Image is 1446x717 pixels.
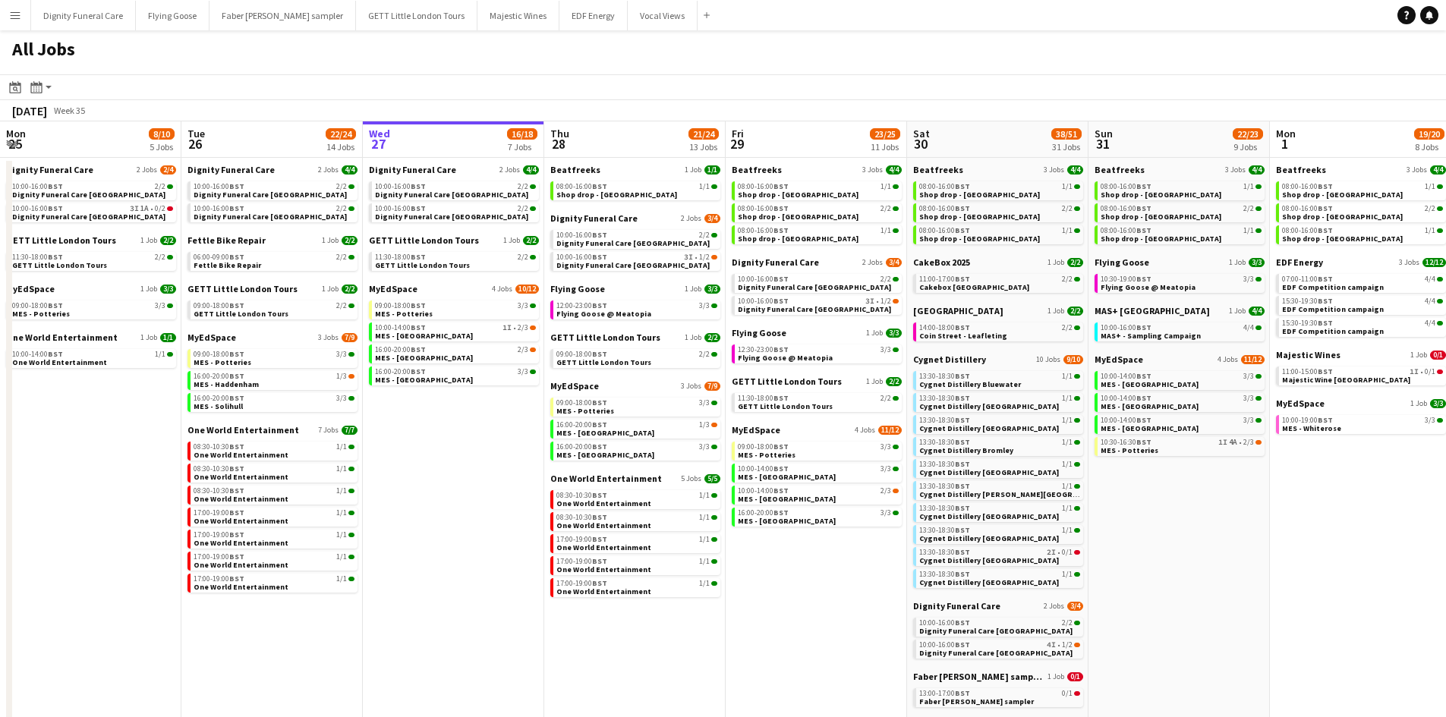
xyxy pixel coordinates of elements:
[50,105,88,116] span: Week 35
[628,1,698,30] button: Vocal Views
[12,103,47,118] div: [DATE]
[356,1,477,30] button: GETT Little London Tours
[136,1,209,30] button: Flying Goose
[559,1,628,30] button: EDF Energy
[209,1,356,30] button: Faber [PERSON_NAME] sampler
[477,1,559,30] button: Majestic Wines
[31,1,136,30] button: Dignity Funeral Care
